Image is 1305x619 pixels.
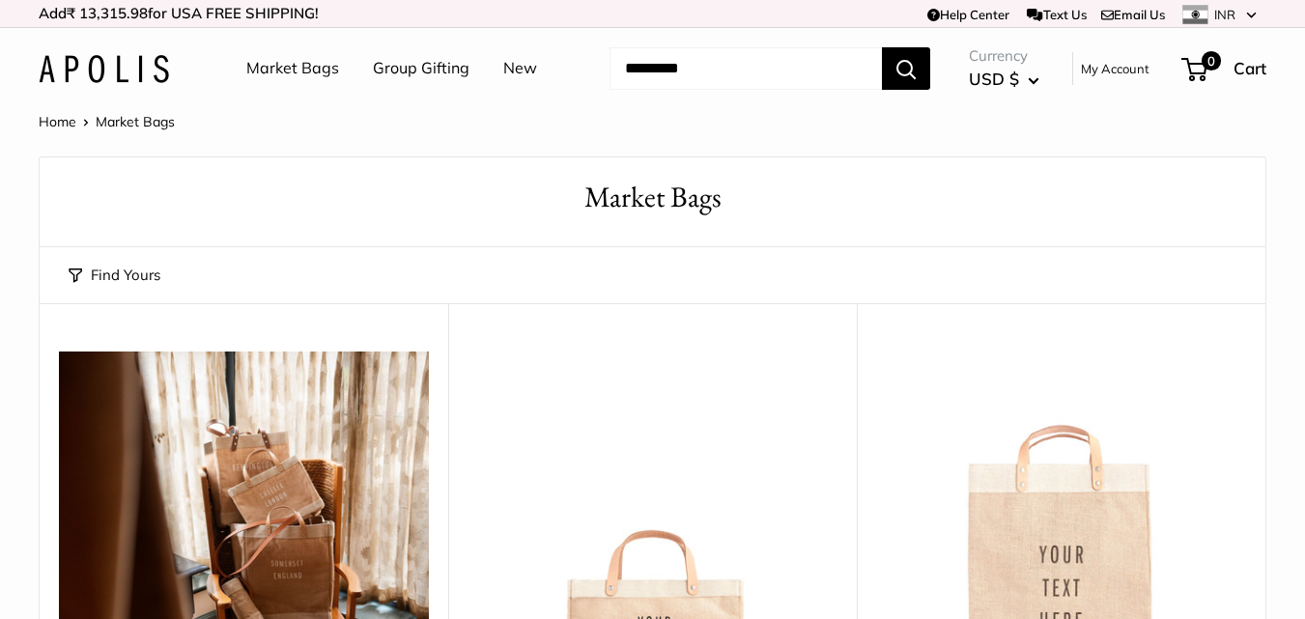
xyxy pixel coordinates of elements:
span: USD $ [969,69,1019,89]
img: Apolis [39,55,169,83]
a: New [503,54,537,83]
span: Cart [1234,58,1266,78]
a: Market Bags [246,54,339,83]
span: ₹ 13,315.98 [67,4,148,22]
span: 0 [1202,51,1221,70]
span: Currency [969,42,1039,70]
input: Search... [610,47,882,90]
a: Group Gifting [373,54,469,83]
h1: Market Bags [69,177,1236,218]
span: Market Bags [96,113,175,130]
button: USD $ [969,64,1039,95]
a: Text Us [1027,7,1086,22]
span: INR [1214,7,1235,22]
a: Email Us [1101,7,1165,22]
button: Search [882,47,930,90]
a: 0 Cart [1183,53,1266,84]
a: Help Center [927,7,1009,22]
nav: Breadcrumb [39,109,175,134]
a: My Account [1081,57,1149,80]
button: Find Yours [69,262,160,289]
a: Home [39,113,76,130]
